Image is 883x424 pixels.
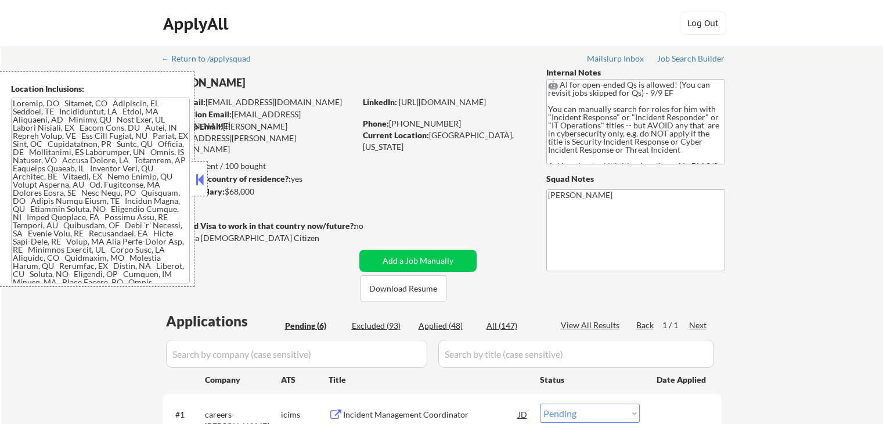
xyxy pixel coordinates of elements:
[361,275,446,301] button: Download Resume
[680,12,726,35] button: Log Out
[163,121,355,155] div: [PERSON_NAME][EMAIL_ADDRESS][PERSON_NAME][DOMAIN_NAME]
[587,55,645,63] div: Mailslurp Inbox
[281,374,329,386] div: ATS
[163,109,355,131] div: [EMAIL_ADDRESS][DOMAIN_NAME]
[281,409,329,421] div: icims
[354,220,387,232] div: no
[329,374,529,386] div: Title
[363,130,527,152] div: [GEOGRAPHIC_DATA], [US_STATE]
[162,186,355,197] div: $68,000
[399,97,486,107] a: [URL][DOMAIN_NAME]
[657,374,708,386] div: Date Applied
[689,319,708,331] div: Next
[205,374,281,386] div: Company
[163,96,355,108] div: [EMAIL_ADDRESS][DOMAIN_NAME]
[657,54,725,66] a: Job Search Builder
[163,221,356,231] strong: Will need Visa to work in that country now/future?:
[343,409,518,421] div: Incident Management Coordinator
[359,250,477,272] button: Add a Job Manually
[587,54,645,66] a: Mailslurp Inbox
[352,320,410,332] div: Excluded (93)
[162,173,352,185] div: yes
[438,340,714,368] input: Search by title (case sensitive)
[561,319,623,331] div: View All Results
[163,76,401,90] div: [PERSON_NAME]
[163,232,359,244] div: Yes, I am a [DEMOGRAPHIC_DATA] Citizen
[486,320,545,332] div: All (147)
[162,160,355,172] div: 48 sent / 100 bought
[363,118,527,130] div: [PHONE_NUMBER]
[285,320,343,332] div: Pending (6)
[540,369,640,390] div: Status
[11,83,190,95] div: Location Inclusions:
[175,409,196,421] div: #1
[161,54,262,66] a: ← Return to /applysquad
[166,340,427,368] input: Search by company (case sensitive)
[162,174,291,184] strong: Can work in country of residence?:
[546,67,725,78] div: Internal Notes
[166,314,281,328] div: Applications
[163,14,232,34] div: ApplyAll
[419,320,477,332] div: Applied (48)
[662,319,689,331] div: 1 / 1
[363,130,429,140] strong: Current Location:
[636,319,655,331] div: Back
[546,173,725,185] div: Squad Notes
[161,55,262,63] div: ← Return to /applysquad
[657,55,725,63] div: Job Search Builder
[363,118,389,128] strong: Phone:
[363,97,397,107] strong: LinkedIn:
